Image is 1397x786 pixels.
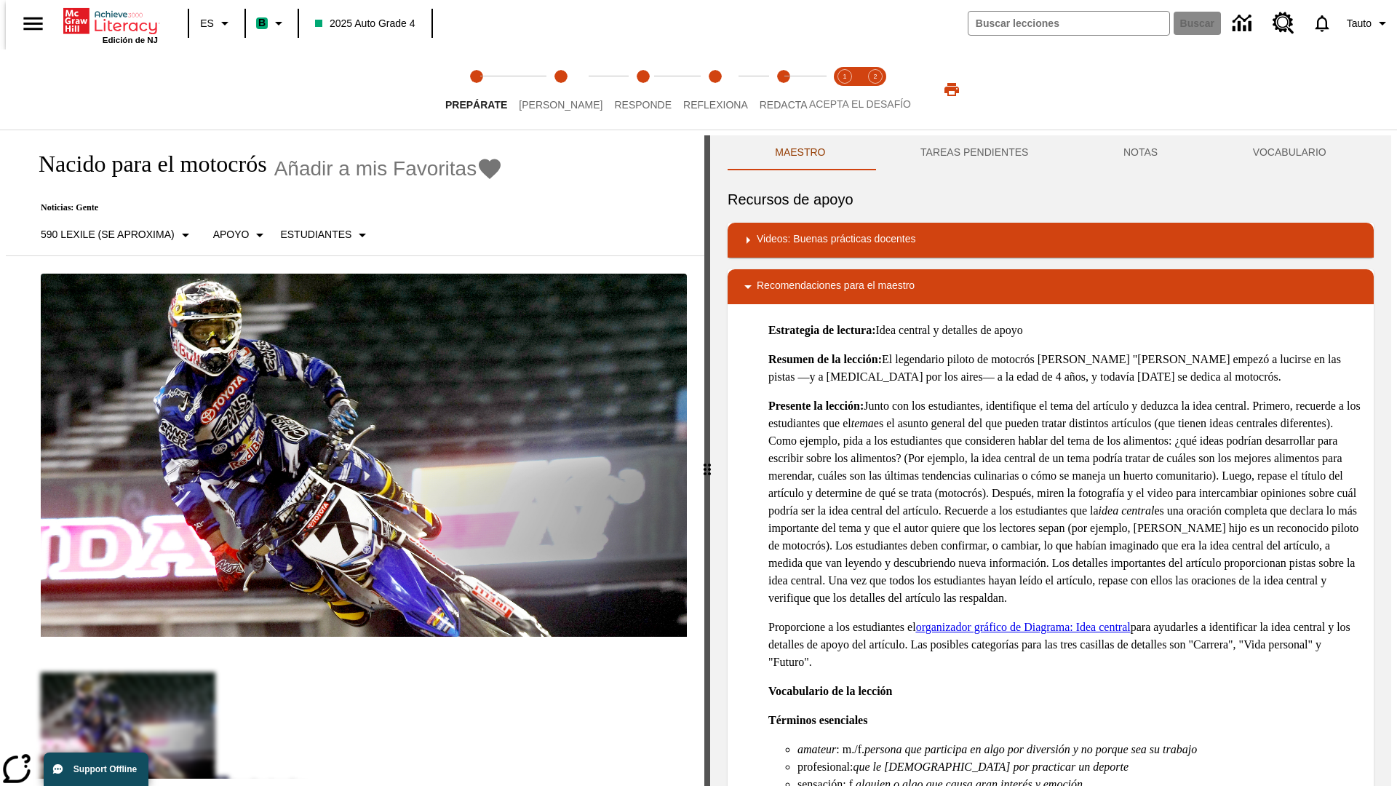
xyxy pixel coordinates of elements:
span: Responde [614,99,672,111]
p: Proporcione a los estudiantes el para ayudarles a identificar la idea central y los detalles de a... [768,619,1362,671]
button: Boost El color de la clase es verde menta. Cambiar el color de la clase. [250,10,293,36]
a: Centro de información [1224,4,1264,44]
strong: Resumen de la lección: [768,353,882,365]
button: Seleccionar estudiante [274,222,377,248]
li: profesional: [797,758,1362,776]
h1: Nacido para el motocrós [23,151,267,178]
p: Idea central y detalles de apoyo [768,322,1362,339]
span: ACEPTA EL DESAFÍO [809,98,911,110]
span: Redacta [760,99,808,111]
div: reading [6,135,704,779]
p: Estudiantes [280,227,351,242]
div: Recomendaciones para el maestro [728,269,1374,304]
p: Apoyo [213,227,250,242]
button: Acepta el desafío lee step 1 of 2 [824,49,866,130]
a: Notificaciones [1303,4,1341,42]
em: amateur [797,743,836,755]
span: Añadir a mis Favoritas [274,157,477,180]
div: Videos: Buenas prácticas docentes [728,223,1374,258]
em: idea central [1099,504,1155,517]
span: [PERSON_NAME] [519,99,602,111]
a: Centro de recursos, Se abrirá en una pestaña nueva. [1264,4,1303,43]
button: Lenguaje: ES, Selecciona un idioma [194,10,240,36]
div: Instructional Panel Tabs [728,135,1374,170]
button: Tipo de apoyo, Apoyo [207,222,275,248]
strong: Presente la lección: [768,400,864,412]
p: Videos: Buenas prácticas docentes [757,231,915,249]
text: 1 [843,73,846,80]
button: Perfil/Configuración [1341,10,1397,36]
span: Support Offline [73,764,137,774]
button: TAREAS PENDIENTES [873,135,1076,170]
strong: Términos esenciales [768,714,867,726]
span: 2025 Auto Grade 4 [315,16,415,31]
p: Recomendaciones para el maestro [757,278,915,295]
h6: Recursos de apoyo [728,188,1374,211]
button: Añadir a mis Favoritas - Nacido para el motocrós [274,156,504,181]
p: Junto con los estudiantes, identifique el tema del artículo y deduzca la idea central. Primero, r... [768,397,1362,607]
button: Responde step 3 of 5 [602,49,683,130]
button: Prepárate step 1 of 5 [434,49,519,130]
button: Abrir el menú lateral [12,2,55,45]
strong: Vocabulario de la lección [768,685,893,697]
span: Reflexiona [683,99,748,111]
img: El corredor de motocrós James Stewart vuela por los aires en su motocicleta de montaña [41,274,687,638]
em: persona que participa en algo por diversión y no porque sea su trabajo [864,743,1197,755]
em: tema [851,417,874,429]
button: Lee step 2 of 5 [507,49,614,130]
button: NOTAS [1076,135,1206,170]
div: activity [710,135,1391,786]
span: Prepárate [445,99,507,111]
a: organizador gráfico de Diagrama: Idea central [916,621,1131,633]
button: Acepta el desafío contesta step 2 of 2 [854,49,896,130]
strong: Estrategia de lectura: [768,324,876,336]
button: Maestro [728,135,873,170]
div: Pulsa la tecla de intro o la barra espaciadora y luego presiona las flechas de derecha e izquierd... [704,135,710,786]
span: B [258,14,266,32]
p: 590 Lexile (Se aproxima) [41,227,175,242]
em: que le [DEMOGRAPHIC_DATA] por practicar un deporte [853,761,1129,773]
span: ES [200,16,214,31]
div: Portada [63,5,158,44]
p: Noticias: Gente [23,202,503,213]
span: Edición de NJ [103,36,158,44]
button: Reflexiona step 4 of 5 [672,49,760,130]
button: VOCABULARIO [1205,135,1374,170]
p: El legendario piloto de motocrós [PERSON_NAME] "[PERSON_NAME] empezó a lucirse en las pistas —y a... [768,351,1362,386]
button: Imprimir [928,76,975,103]
button: Support Offline [44,753,148,786]
span: Tauto [1347,16,1372,31]
button: Redacta step 5 of 5 [748,49,819,130]
text: 2 [873,73,877,80]
input: Buscar campo [968,12,1169,35]
li: : m./f. [797,741,1362,758]
button: Seleccione Lexile, 590 Lexile (Se aproxima) [35,222,200,248]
